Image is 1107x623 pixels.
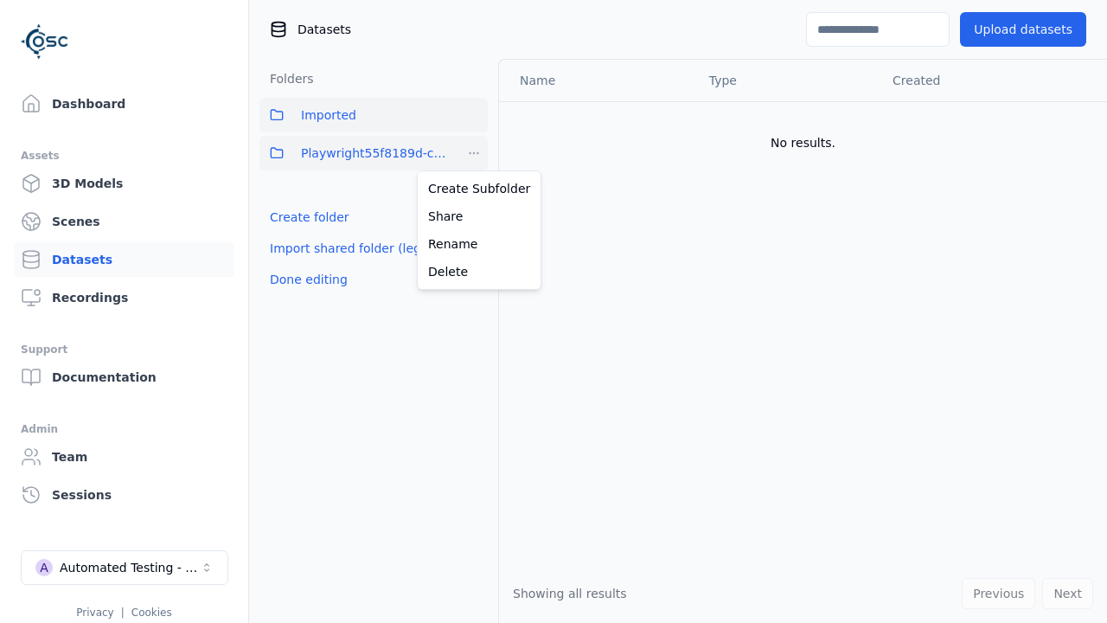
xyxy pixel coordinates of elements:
a: Delete [421,258,537,286]
a: Share [421,202,537,230]
a: Create Subfolder [421,175,537,202]
a: Rename [421,230,537,258]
